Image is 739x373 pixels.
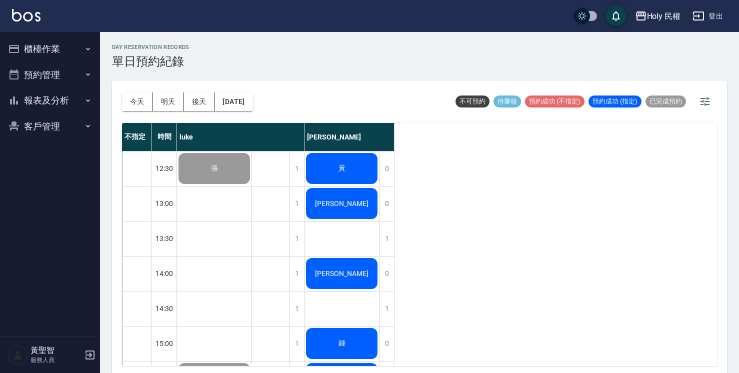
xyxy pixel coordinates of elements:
[304,123,394,151] div: [PERSON_NAME]
[122,123,152,151] div: 不指定
[336,339,347,348] span: 鍾
[313,269,370,277] span: [PERSON_NAME]
[606,6,626,26] button: save
[645,97,686,106] span: 已完成預約
[4,87,96,113] button: 報表及分析
[122,92,153,111] button: 今天
[379,186,394,221] div: 0
[289,151,304,186] div: 1
[4,113,96,139] button: 客戶管理
[177,123,304,151] div: luke
[152,186,177,221] div: 13:00
[631,6,685,26] button: Holy 民權
[4,36,96,62] button: 櫃檯作業
[184,92,215,111] button: 後天
[152,151,177,186] div: 12:30
[152,221,177,256] div: 13:30
[30,345,81,355] h5: 黃聖智
[112,54,189,68] h3: 單日預約紀錄
[289,326,304,361] div: 1
[525,97,584,106] span: 預約成功 (不指定)
[153,92,184,111] button: 明天
[152,326,177,361] div: 15:00
[647,10,681,22] div: Holy 民權
[493,97,521,106] span: 待審核
[289,291,304,326] div: 1
[688,7,727,25] button: 登出
[12,9,40,21] img: Logo
[455,97,489,106] span: 不可預約
[30,355,81,364] p: 服務人員
[379,256,394,291] div: 0
[8,345,28,365] img: Person
[112,44,189,50] h2: day Reservation records
[379,291,394,326] div: 1
[152,256,177,291] div: 14:00
[4,62,96,88] button: 預約管理
[214,92,252,111] button: [DATE]
[289,186,304,221] div: 1
[313,199,370,207] span: [PERSON_NAME]
[379,221,394,256] div: 1
[289,256,304,291] div: 1
[336,164,347,173] span: 黃
[209,164,220,173] span: 張
[289,221,304,256] div: 1
[152,291,177,326] div: 14:30
[379,151,394,186] div: 0
[152,123,177,151] div: 時間
[379,326,394,361] div: 0
[588,97,641,106] span: 預約成功 (指定)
